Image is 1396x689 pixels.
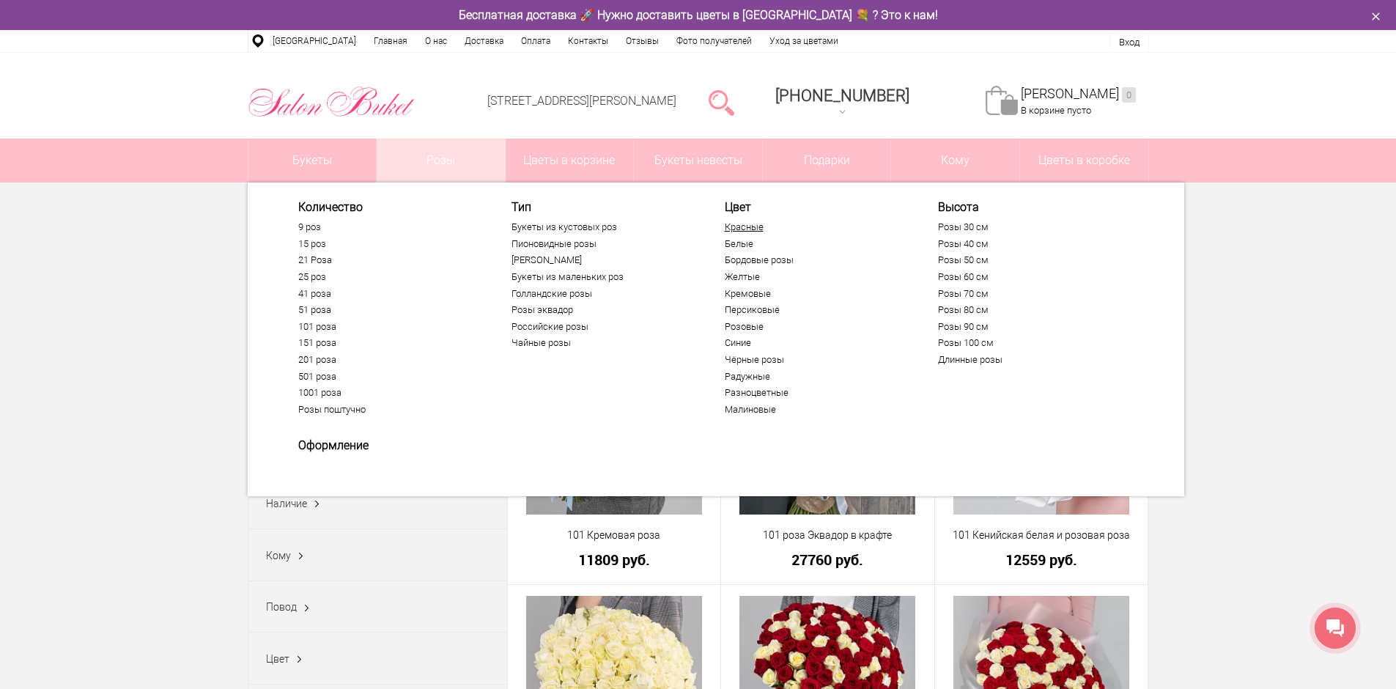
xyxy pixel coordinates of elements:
a: 27760 руб. [731,552,925,567]
a: 101 Кремовая роза [517,528,712,543]
a: Кремовые [725,288,905,300]
a: Голландские розы [512,288,692,300]
a: Розы 60 см [938,271,1118,283]
a: Розы 30 см [938,221,1118,233]
a: Бордовые розы [725,254,905,266]
a: 15 роз [298,238,479,250]
a: Желтые [725,271,905,283]
span: Кому [891,139,1019,183]
a: Розы 50 см [938,254,1118,266]
span: Количество [298,200,479,214]
a: Цветы в коробке [1020,139,1148,183]
a: 101 роза [298,321,479,333]
a: Чёрные розы [725,354,905,366]
a: Чайные розы [512,337,692,349]
a: Розы 80 см [938,304,1118,316]
a: 21 Роза [298,254,479,266]
a: Розы 70 см [938,288,1118,300]
a: Уход за цветами [761,30,847,52]
ins: 0 [1122,87,1136,103]
a: Российские розы [512,321,692,333]
a: Доставка [456,30,512,52]
a: Розы 100 см [938,337,1118,349]
a: Фото получателей [668,30,761,52]
span: Тип [512,200,692,214]
a: Разноцветные [725,387,905,399]
span: Цвет [266,653,289,665]
a: Розы [377,139,505,183]
a: 501 роза [298,371,479,383]
a: 151 роза [298,337,479,349]
span: Наличие [266,498,307,509]
span: В корзине пусто [1021,105,1091,116]
a: Главная [365,30,416,52]
div: Бесплатная доставка 🚀 Нужно доставить цветы в [GEOGRAPHIC_DATA] 💐 ? Это к нам! [237,7,1160,23]
a: [STREET_ADDRESS][PERSON_NAME] [487,94,676,108]
a: Розы эквадор [512,304,692,316]
a: 41 роза [298,288,479,300]
a: Длинные розы [938,354,1118,366]
span: Кому [266,550,291,561]
a: Персиковые [725,304,905,316]
a: 101 Кенийская белая и розовая роза [945,528,1139,543]
a: [GEOGRAPHIC_DATA] [264,30,365,52]
a: Белые [725,238,905,250]
span: Оформление [298,438,479,452]
a: Цветы в корзине [506,139,634,183]
a: Букеты из кустовых роз [512,221,692,233]
span: [PHONE_NUMBER] [775,86,909,105]
a: Букеты [248,139,377,183]
a: Радужные [725,371,905,383]
a: 11809 руб. [517,552,712,567]
span: Высота [938,200,1118,214]
a: 1001 роза [298,387,479,399]
a: Розы 40 см [938,238,1118,250]
a: Букеты невесты [634,139,762,183]
a: Розы 90 см [938,321,1118,333]
a: [PERSON_NAME] [1021,86,1136,103]
a: Отзывы [617,30,668,52]
a: Вход [1119,37,1140,48]
a: О нас [416,30,456,52]
a: 201 роза [298,354,479,366]
a: Подарки [763,139,891,183]
a: [PHONE_NUMBER] [767,81,918,123]
a: 12559 руб. [945,552,1139,567]
a: Синие [725,337,905,349]
a: [PERSON_NAME] [512,254,692,266]
a: Красные [725,221,905,233]
a: Контакты [559,30,617,52]
span: Цвет [725,200,905,214]
a: 51 роза [298,304,479,316]
a: 101 роза Эквадор в крафте [731,528,925,543]
a: Розы поштучно [298,404,479,416]
a: 9 роз [298,221,479,233]
a: 25 роз [298,271,479,283]
a: Пионовидные розы [512,238,692,250]
img: Цветы Нижний Новгород [248,83,416,121]
a: Букеты из маленьких роз [512,271,692,283]
a: Оплата [512,30,559,52]
a: Розовые [725,321,905,333]
span: Повод [266,601,297,613]
a: Малиновые [725,404,905,416]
